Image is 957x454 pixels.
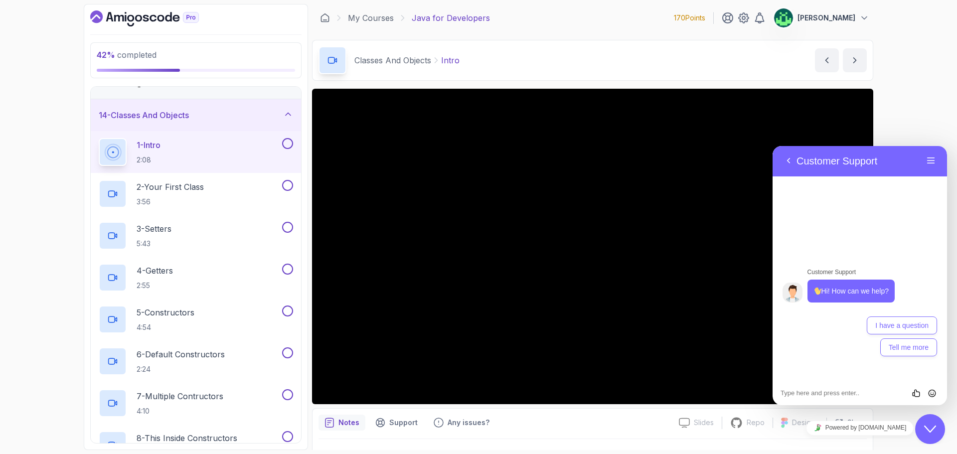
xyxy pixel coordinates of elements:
p: Java for Developers [412,12,490,24]
p: 5 - Constructors [137,306,194,318]
p: 3 - Setters [137,223,171,235]
button: Support button [369,415,424,431]
iframe: chat widget [773,146,947,405]
button: 5-Constructors4:54 [99,305,293,333]
iframe: chat widget [773,417,947,439]
img: user profile image [774,8,793,27]
p: Slides [694,418,714,428]
button: 4-Getters2:55 [99,264,293,292]
p: [PERSON_NAME] [797,13,855,23]
button: 7-Multiple Contructors4:10 [99,389,293,417]
button: 14-Classes And Objects [91,99,301,131]
p: Repo [747,418,765,428]
span: 42 % [97,50,115,60]
p: Any issues? [448,418,489,428]
p: 2:08 [137,155,160,165]
p: 3:56 [137,197,204,207]
p: 5:43 [137,239,171,249]
iframe: 1 - Intro [312,89,873,404]
p: Notes [338,418,359,428]
button: 2-Your First Class3:56 [99,180,293,208]
button: 1-Intro2:08 [99,138,293,166]
a: Dashboard [90,10,222,26]
p: 2:55 [137,281,173,291]
p: 4:10 [137,406,223,416]
p: 1 - Intro [137,139,160,151]
p: 170 Points [674,13,705,23]
a: My Courses [348,12,394,24]
p: 7 - Multiple Contructors [137,390,223,402]
p: Classes And Objects [354,54,431,66]
button: previous content [815,48,839,72]
p: Support [389,418,418,428]
a: Dashboard [320,13,330,23]
p: Intro [441,54,460,66]
span: completed [97,50,157,60]
h3: 14 - Classes And Objects [99,109,189,121]
p: 8 - This Inside Constructors [137,432,237,444]
button: next content [843,48,867,72]
button: 3-Setters5:43 [99,222,293,250]
p: 2 - Your First Class [137,181,204,193]
button: user profile image[PERSON_NAME] [774,8,869,28]
p: 4:54 [137,322,194,332]
p: 6 - Default Constructors [137,348,225,360]
button: 6-Default Constructors2:24 [99,347,293,375]
button: notes button [319,415,365,431]
p: 2:24 [137,364,225,374]
button: Feedback button [428,415,495,431]
iframe: chat widget [915,414,947,444]
p: 4 - Getters [137,265,173,277]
